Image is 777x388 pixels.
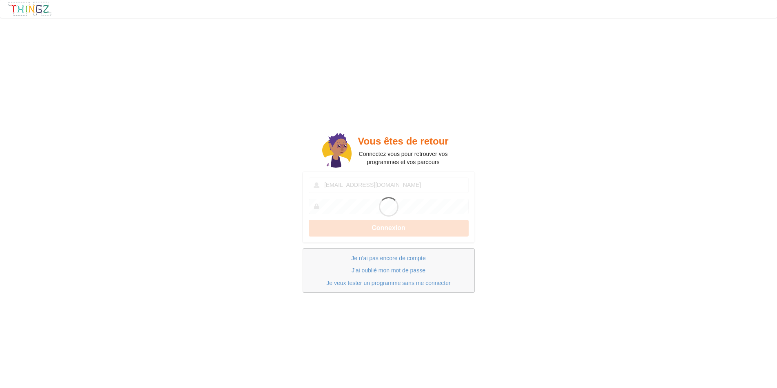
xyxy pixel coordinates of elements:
p: Connectez vous pour retrouver vos programmes et vos parcours [352,150,455,166]
a: Je n'ai pas encore de compte [351,255,425,261]
img: doc.svg [322,133,352,169]
a: Je veux tester un programme sans me connecter [326,280,450,286]
h2: Vous êtes de retour [352,135,455,148]
img: thingz_logo.png [8,1,52,17]
a: J'ai oublié mon mot de passe [352,267,425,274]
